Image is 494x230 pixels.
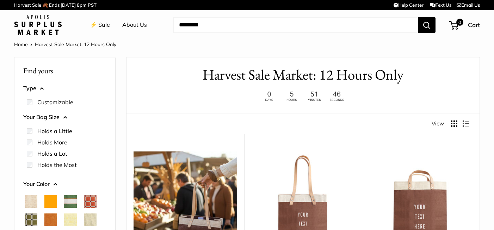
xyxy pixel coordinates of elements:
button: Search [418,17,436,33]
a: Help Center [394,2,424,8]
span: Cart [468,21,480,29]
button: Daisy [64,213,77,226]
button: Natural [25,195,37,208]
a: Text Us [430,2,451,8]
span: View [432,119,444,129]
button: Your Bag Size [23,112,106,123]
a: Email Us [457,2,480,8]
button: Type [23,83,106,94]
span: 0 [456,19,463,26]
button: Cognac [44,213,57,226]
button: Court Green [64,195,77,208]
nav: Breadcrumb [14,40,116,49]
span: Harvest Sale Market: 12 Hours Only [35,41,116,48]
a: Home [14,41,28,48]
button: Display products as list [463,120,469,127]
a: ⚡️ Sale [90,20,110,30]
button: Chenille Window Sage [25,213,37,226]
input: Search... [173,17,418,33]
label: Holds a Little [37,127,72,135]
p: Find yours [23,64,106,77]
label: Holds a Lot [37,149,67,158]
button: Orange [44,195,57,208]
button: Your Color [23,179,106,189]
label: Holds More [37,138,67,147]
h1: Harvest Sale Market: 12 Hours Only [137,64,469,85]
label: Holds the Most [37,161,77,169]
img: Apolis: Surplus Market [14,15,62,35]
a: 0 Cart [450,19,480,31]
button: Mint Sorbet [84,213,97,226]
button: Display products as grid [451,120,457,127]
button: Chenille Window Brick [84,195,97,208]
img: 12 hours only. Ends at 8pm [259,89,347,103]
label: Customizable [37,98,73,106]
a: About Us [122,20,147,30]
